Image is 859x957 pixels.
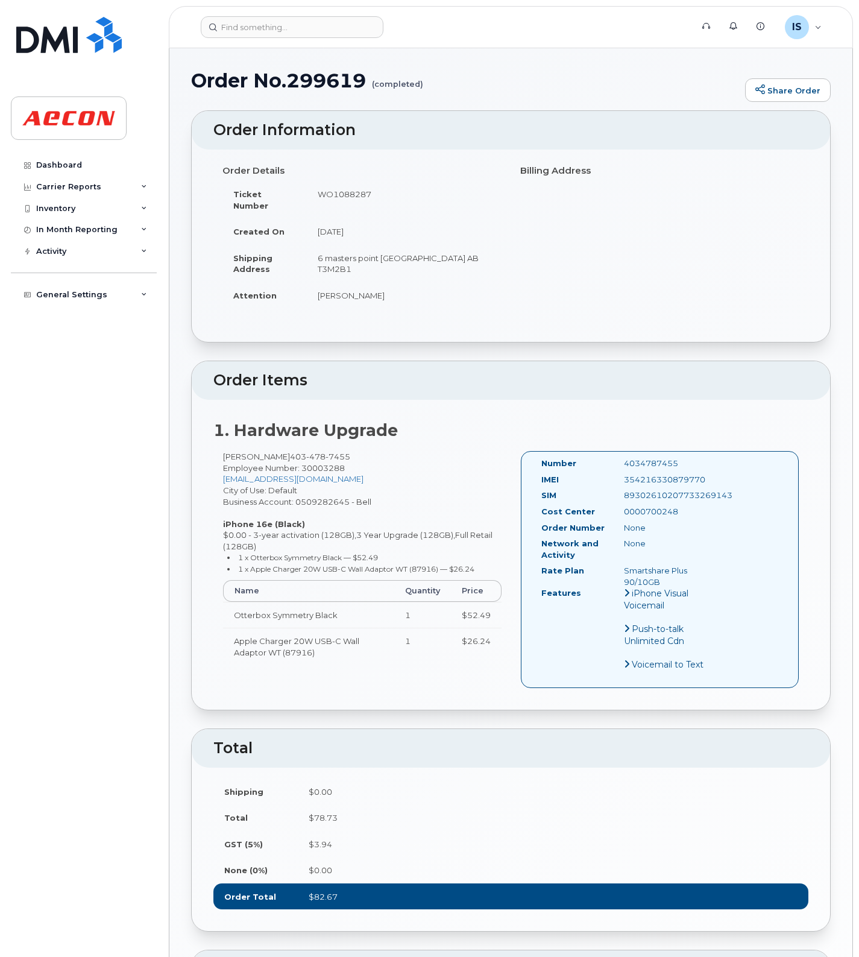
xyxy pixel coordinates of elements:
[541,474,559,485] label: IMEI
[615,538,731,549] div: None
[307,218,502,245] td: [DATE]
[624,624,684,646] span: Push-to-talk Unlimited Cdn
[306,452,326,461] span: 478
[233,227,285,236] strong: Created On
[213,740,808,757] h2: Total
[309,813,338,823] span: $78.73
[309,865,332,875] span: $0.00
[213,372,808,389] h2: Order Items
[224,839,263,850] label: GST (5%)
[238,553,378,562] small: 1 x Otterbox Symmetry Black — $52.49
[541,458,576,469] label: Number
[745,78,831,103] a: Share Order
[307,245,502,282] td: 6 masters point [GEOGRAPHIC_DATA] AB T3M2B1
[326,452,350,461] span: 7455
[541,538,606,560] label: Network and Activity
[451,602,502,628] td: $52.49
[290,452,350,461] span: 403
[224,786,263,798] label: Shipping
[309,892,338,902] span: $82.67
[213,451,511,676] div: [PERSON_NAME] City of Use: Default Business Account: 0509282645 - Bell $0.00 - 3-year activation ...
[451,580,502,602] th: Price
[615,506,731,517] div: 0000700248
[233,189,268,210] strong: Ticket Number
[224,865,268,876] label: None (0%)
[394,602,451,628] td: 1
[307,181,502,218] td: WO1088287
[223,463,345,473] span: Employee Number: 30003288
[309,839,332,849] span: $3.94
[541,565,584,576] label: Rate Plan
[615,458,731,469] div: 4034787455
[224,812,248,824] label: Total
[394,580,451,602] th: Quantity
[541,490,556,501] label: SIM
[541,587,581,599] label: Features
[624,588,688,611] span: iPhone Visual Voicemail
[615,474,731,485] div: 354216330879770
[541,506,595,517] label: Cost Center
[223,580,394,602] th: Name
[451,628,502,665] td: $26.24
[223,474,363,484] a: [EMAIL_ADDRESS][DOMAIN_NAME]
[233,291,277,300] strong: Attention
[615,522,731,534] div: None
[224,891,276,903] label: Order Total
[222,166,502,176] h4: Order Details
[223,628,394,665] td: Apple Charger 20W USB-C Wall Adaptor WT (87916)
[233,253,272,274] strong: Shipping Address
[372,70,423,89] small: (completed)
[223,602,394,628] td: Otterbox Symmetry Black
[223,519,305,529] strong: iPhone 16e (Black)
[520,166,800,176] h4: Billing Address
[394,628,451,665] td: 1
[309,787,332,797] span: $0.00
[632,659,703,670] span: Voicemail to Text
[213,122,808,139] h2: Order Information
[307,282,502,309] td: [PERSON_NAME]
[238,564,474,573] small: 1 x Apple Charger 20W USB-C Wall Adaptor WT (87916) — $26.24
[191,70,739,91] h1: Order No.299619
[615,490,731,501] div: 89302610207733269143
[213,420,398,440] strong: 1. Hardware Upgrade
[615,565,731,587] div: Smartshare Plus 90/10GB
[541,522,605,534] label: Order Number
